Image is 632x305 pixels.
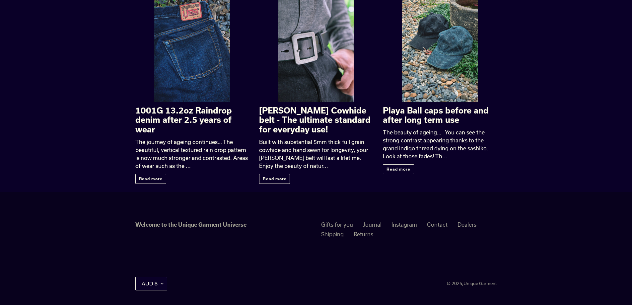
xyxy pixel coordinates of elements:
[135,277,167,290] button: AUD $
[259,174,290,184] a: Read more: Garrison Cowhide belt - The ultimate standard for everyday use!
[457,221,476,228] a: Dealers
[321,221,353,228] a: Gifts for you
[463,281,497,286] a: Unique Garment
[135,221,246,228] strong: Welcome to the Unique Garment Universe
[135,174,167,184] a: Read more: 1001G 13.2oz Raindrop denim after 2.5 years of wear
[383,128,497,160] div: The beauty of ageing… You can see the strong contrast appearing thanks to the grand indigo thread...
[391,221,417,228] a: Instagram
[135,138,249,170] div: The journey of ageing continues… The beautiful, vertical textured rain drop pattern is now much s...
[427,221,448,228] a: Contact
[354,231,373,237] a: Returns
[259,106,373,134] h3: [PERSON_NAME] Cowhide belt - The ultimate standard for everyday use!
[321,231,344,237] a: Shipping
[135,106,249,134] h3: 1001G 13.2oz Raindrop denim after 2.5 years of wear
[383,164,414,174] a: Read more: Playa Ball caps before and after long term use
[259,138,373,170] div: Built with substantial 5mm thick full grain cowhide and hand sewn for longevity, your [PERSON_NAM...
[383,106,497,125] h3: Playa Ball caps before and after long term use
[447,281,497,286] small: © 2025,
[363,221,382,228] a: Journal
